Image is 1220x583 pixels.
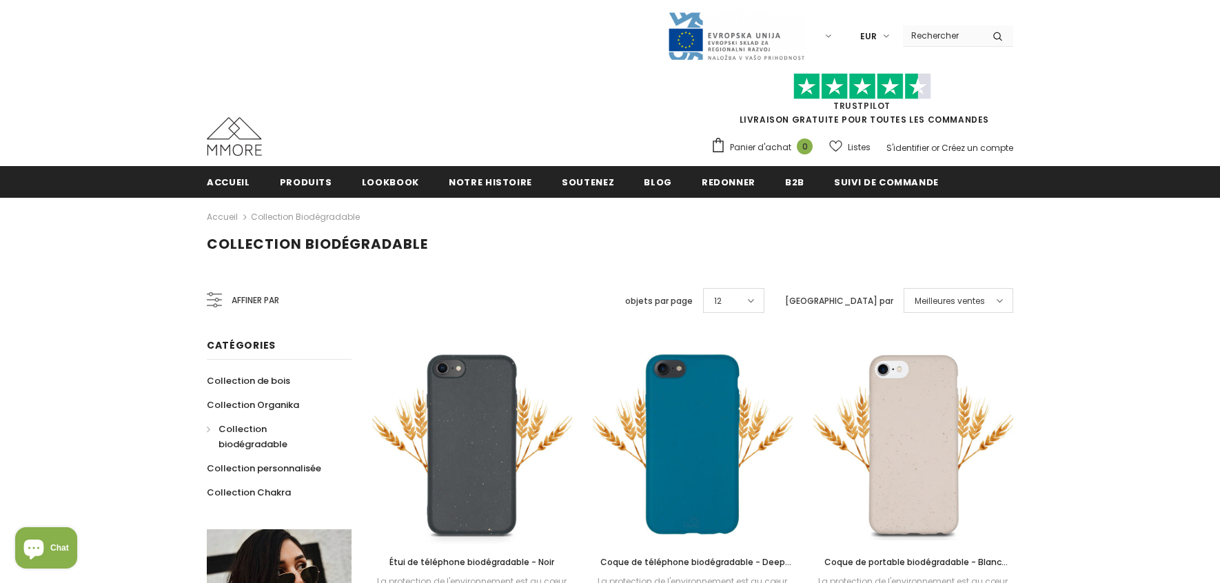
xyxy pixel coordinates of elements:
[207,480,291,504] a: Collection Chakra
[848,141,871,154] span: Listes
[232,293,279,308] span: Affiner par
[207,338,276,352] span: Catégories
[834,166,939,197] a: Suivi de commande
[834,176,939,189] span: Suivi de commande
[667,30,805,41] a: Javni Razpis
[600,556,791,583] span: Coque de téléphone biodégradable - Deep Sea Blue
[860,30,877,43] span: EUR
[903,25,982,45] input: Search Site
[207,486,291,499] span: Collection Chakra
[362,176,419,189] span: Lookbook
[711,137,820,158] a: Panier d'achat 0
[207,398,299,411] span: Collection Organika
[562,166,614,197] a: soutenez
[449,176,532,189] span: Notre histoire
[644,176,672,189] span: Blog
[207,176,250,189] span: Accueil
[942,142,1013,154] a: Créez un compte
[625,294,693,308] label: objets par page
[644,166,672,197] a: Blog
[730,141,791,154] span: Panier d'achat
[915,294,985,308] span: Meilleures ventes
[785,166,804,197] a: B2B
[207,417,336,456] a: Collection biodégradable
[207,393,299,417] a: Collection Organika
[207,456,321,480] a: Collection personnalisée
[829,135,871,159] a: Listes
[785,176,804,189] span: B2B
[207,234,428,254] span: Collection biodégradable
[833,100,891,112] a: TrustPilot
[207,209,238,225] a: Accueil
[793,73,931,100] img: Faites confiance aux étoiles pilotes
[824,556,1008,583] span: Coque de portable biodégradable - Blanc naturel
[207,374,290,387] span: Collection de bois
[389,556,554,568] span: Étui de téléphone biodégradable - Noir
[449,166,532,197] a: Notre histoire
[593,555,793,570] a: Coque de téléphone biodégradable - Deep Sea Blue
[251,211,360,223] a: Collection biodégradable
[711,79,1013,125] span: LIVRAISON GRATUITE POUR TOUTES LES COMMANDES
[207,369,290,393] a: Collection de bois
[207,117,262,156] img: Cas MMORE
[886,142,929,154] a: S'identifier
[207,462,321,475] span: Collection personnalisée
[362,166,419,197] a: Lookbook
[714,294,722,308] span: 12
[280,176,332,189] span: Produits
[813,555,1013,570] a: Coque de portable biodégradable - Blanc naturel
[372,555,572,570] a: Étui de téléphone biodégradable - Noir
[218,422,287,451] span: Collection biodégradable
[785,294,893,308] label: [GEOGRAPHIC_DATA] par
[280,166,332,197] a: Produits
[207,166,250,197] a: Accueil
[931,142,939,154] span: or
[562,176,614,189] span: soutenez
[702,176,755,189] span: Redonner
[702,166,755,197] a: Redonner
[11,527,81,572] inbox-online-store-chat: Shopify online store chat
[797,139,813,154] span: 0
[667,11,805,61] img: Javni Razpis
